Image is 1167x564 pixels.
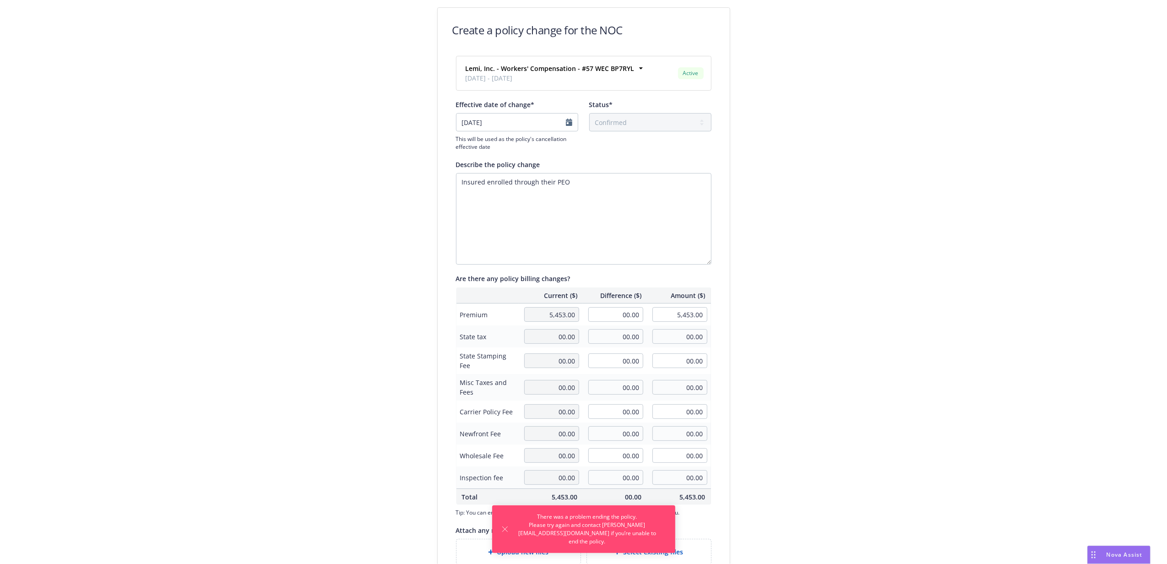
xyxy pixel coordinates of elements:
[652,291,706,300] span: Amount ($)
[452,22,623,38] h1: Create a policy change for the NOC
[499,524,510,535] button: Dismiss notification
[460,378,516,397] span: Misc Taxes and Fees
[460,407,516,417] span: Carrier Policy Fee
[456,135,578,151] span: This will be used as the policy's cancellation effective date
[462,492,514,502] span: Total
[460,451,516,461] span: Wholesale Fee
[456,113,578,131] input: MM/DD/YYYY
[524,492,577,502] span: 5,453.00
[460,429,516,439] span: Newfront Fee
[1087,546,1151,564] button: Nova Assist
[1088,546,1099,564] div: Drag to move
[460,332,516,342] span: State tax
[456,173,711,265] textarea: Insured enrolled through their PEO
[460,351,516,370] span: State Stamping Fee
[460,310,516,320] span: Premium
[652,492,706,502] span: 5,453.00
[456,509,711,516] span: Tip: You can enter expressions like '100+200-10' and the value will be calculated for you.
[1107,551,1143,559] span: Nova Assist
[456,274,570,283] span: Are there any policy billing changes?
[466,73,635,83] span: [DATE] - [DATE]
[456,160,540,169] span: Describe the policy change
[456,100,535,109] span: Effective date of change*
[460,473,516,483] span: Inspection fee
[589,100,613,109] span: Status*
[682,69,700,77] span: Active
[456,526,536,535] span: Attach any relevant files*
[588,492,641,502] span: 00.00
[588,291,641,300] span: Difference ($)
[518,513,657,546] span: There was a problem ending the policy. Please try again and contact [PERSON_NAME][EMAIL_ADDRESS][...
[524,291,577,300] span: Current ($)
[466,64,635,73] strong: Lemi, Inc. - Workers' Compensation - #57 WEC BP7RYL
